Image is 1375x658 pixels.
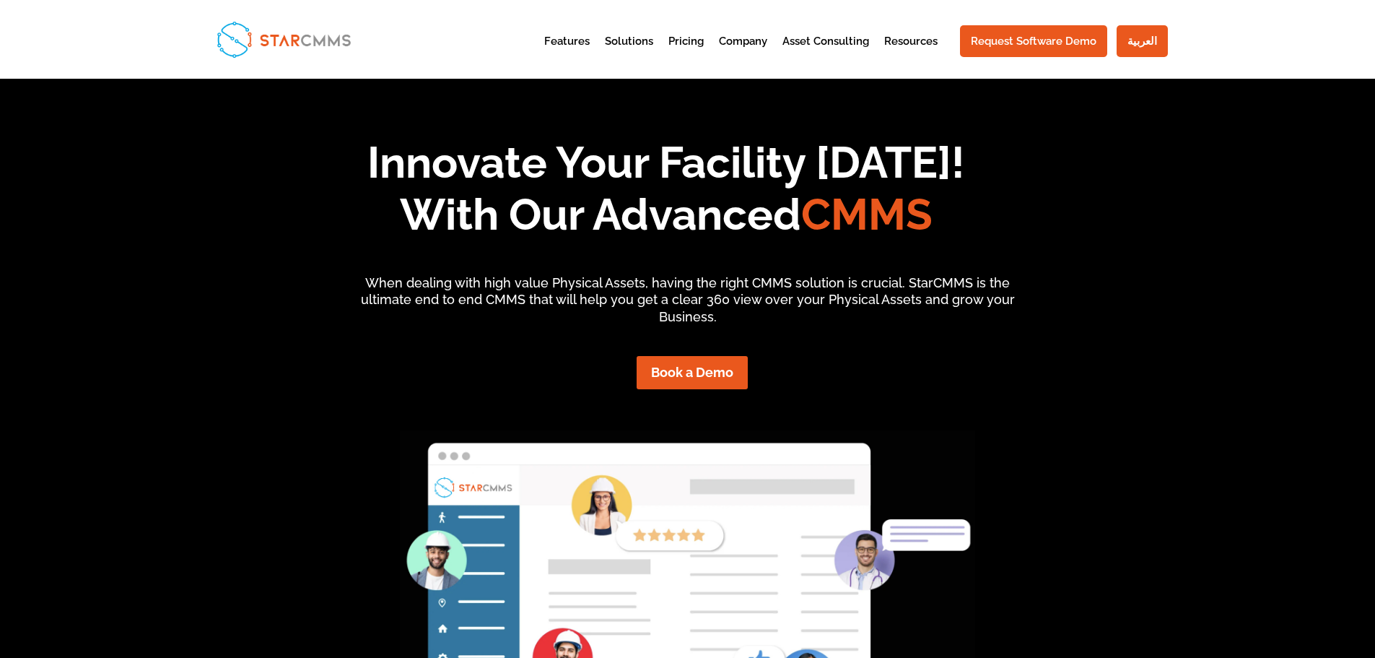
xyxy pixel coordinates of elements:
a: العربية [1117,25,1168,57]
a: Resources [884,36,938,72]
img: StarCMMS [211,15,357,63]
a: Book a Demo [637,356,748,389]
span: CMMS [801,189,933,240]
a: Pricing [668,36,704,72]
p: When dealing with high value Physical Assets, having the right CMMS solution is crucial. StarCMMS... [347,274,1028,326]
a: Company [719,36,767,72]
a: Request Software Demo [960,25,1107,57]
a: Solutions [605,36,653,72]
a: Features [544,36,590,72]
h1: Innovate Your Facility [DATE]! With Our Advanced [165,137,1167,248]
a: Asset Consulting [782,36,869,72]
